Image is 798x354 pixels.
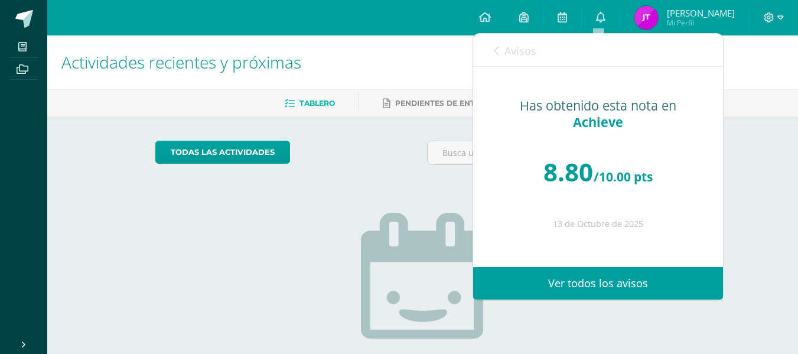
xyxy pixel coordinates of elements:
[428,141,689,164] input: Busca una actividad próxima aquí...
[504,44,536,58] span: Avisos
[285,94,335,113] a: Tablero
[395,99,496,108] span: Pendientes de entrega
[497,98,699,131] div: Has obtenido esta nota en
[594,168,653,185] span: /10.00 pts
[299,99,335,108] span: Tablero
[667,18,735,28] span: Mi Perfil
[155,141,290,164] a: todas las Actividades
[473,267,723,300] a: Ver todos los avisos
[61,51,301,73] span: Actividades recientes y próximas
[383,94,496,113] a: Pendientes de entrega
[543,155,593,189] span: 8.80
[667,7,735,19] span: [PERSON_NAME]
[573,113,623,131] span: Achieve
[634,6,658,30] img: 12c8e9fd370cddd27b8f04261aae6b27.png
[497,219,699,229] div: 13 de Octubre de 2025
